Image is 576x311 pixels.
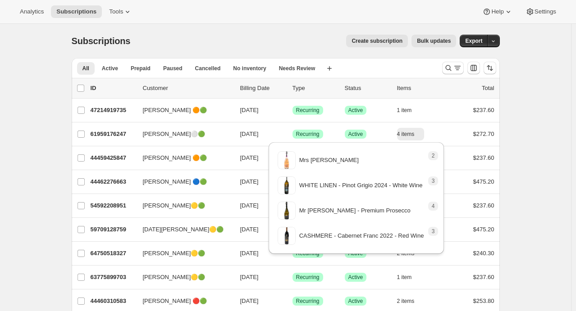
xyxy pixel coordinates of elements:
div: 63775899703[PERSON_NAME]🟡🟢[DATE]SuccessRecurringSuccessActive1 item$237.60 [91,271,494,284]
button: Analytics [14,5,49,18]
p: 59709128759 [91,225,136,234]
span: Active [348,107,363,114]
span: $272.70 [473,131,494,137]
div: 44460310583[PERSON_NAME] 🔴🟢[DATE]SuccessRecurringSuccessActive2 items$253.80 [91,295,494,307]
span: Active [348,297,363,305]
span: 4 [432,203,435,210]
p: CASHMERE - Cabernet Franc 2022 - Red Wine [299,231,424,240]
span: [PERSON_NAME] 🟠🟢 [143,106,207,115]
p: WHITE LINEN - Pinot Grigio 2024 - White Wine [299,181,423,190]
div: 61959176247[PERSON_NAME]⚪🟢[DATE]SuccessRecurringSuccessActive4 items$272.70 [91,128,494,140]
span: All [82,65,89,72]
span: [DATE][PERSON_NAME]🟡🟢 [143,225,224,234]
span: [PERSON_NAME]⚪🟢 [143,130,206,139]
p: Mr [PERSON_NAME] - Premium Prosecco [299,206,411,215]
span: Active [102,65,118,72]
p: Billing Date [240,84,285,93]
img: variant image [278,151,296,169]
span: 3 [432,177,435,185]
img: variant image [278,176,296,194]
button: Export [460,35,488,47]
span: 2 [432,152,435,159]
span: Settings [535,8,556,15]
div: 44462276663[PERSON_NAME] 🔵🟢[DATE]SuccessRecurringSuccessActive1 item$475.20 [91,176,494,188]
span: $237.60 [473,154,494,161]
p: 64750518327 [91,249,136,258]
span: 2 items [397,297,415,305]
span: 1 item [397,274,412,281]
p: Mrs [PERSON_NAME] [299,156,359,165]
img: variant image [278,227,296,245]
span: Subscriptions [56,8,96,15]
span: Needs Review [279,65,315,72]
button: Bulk updates [411,35,456,47]
button: Search and filter results [442,62,464,74]
span: 1 item [397,107,412,114]
button: Subscriptions [51,5,102,18]
span: [DATE] [240,226,259,233]
span: [DATE] [240,202,259,209]
button: [PERSON_NAME]🟡🟢 [137,246,228,261]
span: [DATE] [240,178,259,185]
button: 1 item [397,271,422,284]
span: [DATE] [240,250,259,257]
span: Recurring [296,131,320,138]
div: 59709128759[DATE][PERSON_NAME]🟡🟢[DATE]SuccessRecurringSuccessActive1 item$475.20 [91,223,494,236]
button: Tools [104,5,137,18]
button: [PERSON_NAME] 🔵🟢 [137,175,228,189]
span: [DATE] [240,274,259,280]
button: Customize table column order and visibility [467,62,480,74]
button: Create new view [322,62,337,75]
div: IDCustomerBilling DateTypeStatusItemsTotal [91,84,494,93]
span: [PERSON_NAME] 🔴🟢 [143,297,207,306]
button: [PERSON_NAME] 🟠🟢 [137,103,228,117]
div: 47214919735[PERSON_NAME] 🟠🟢[DATE]SuccessRecurringSuccessActive1 item$237.60 [91,104,494,117]
span: No inventory [233,65,266,72]
div: Type [293,84,338,93]
span: $237.60 [473,107,494,113]
button: 2 items [397,295,425,307]
button: 1 item [397,104,422,117]
p: 61959176247 [91,130,136,139]
div: Items [397,84,442,93]
button: [DATE][PERSON_NAME]🟡🟢 [137,222,228,237]
span: $240.30 [473,250,494,257]
span: $237.60 [473,202,494,209]
p: Total [482,84,494,93]
span: Prepaid [131,65,151,72]
span: [DATE] [240,131,259,137]
span: [PERSON_NAME] 🟠🟢 [143,153,207,162]
span: [PERSON_NAME]🟡🟢 [143,201,206,210]
span: [DATE] [240,154,259,161]
button: [PERSON_NAME] 🟠🟢 [137,151,228,165]
span: Recurring [296,274,320,281]
button: Settings [520,5,562,18]
button: Help [477,5,518,18]
span: Subscriptions [72,36,131,46]
button: Sort the results [484,62,496,74]
span: [DATE] [240,297,259,304]
p: 47214919735 [91,106,136,115]
p: Customer [143,84,233,93]
span: Paused [163,65,183,72]
span: Cancelled [195,65,221,72]
span: $237.60 [473,274,494,280]
button: [PERSON_NAME]🟡🟢 [137,198,228,213]
span: [PERSON_NAME]🟡🟢 [143,273,206,282]
span: [PERSON_NAME]🟡🟢 [143,249,206,258]
span: Recurring [296,297,320,305]
button: Create subscription [346,35,408,47]
p: 44460310583 [91,297,136,306]
span: $253.80 [473,297,494,304]
p: 54592208951 [91,201,136,210]
p: 44462276663 [91,177,136,186]
span: Tools [109,8,123,15]
p: ID [91,84,136,93]
div: 64750518327[PERSON_NAME]🟡🟢[DATE]SuccessRecurringSuccessActive2 items$240.30 [91,247,494,260]
span: Recurring [296,107,320,114]
button: 4 items [397,128,425,140]
span: [PERSON_NAME] 🔵🟢 [143,177,207,186]
span: 4 items [397,131,415,138]
span: $475.20 [473,226,494,233]
img: variant image [278,202,296,220]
